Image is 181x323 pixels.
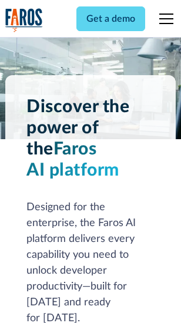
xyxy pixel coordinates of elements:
[26,140,119,179] span: Faros AI platform
[26,96,155,181] h1: Discover the power of the
[5,8,43,32] a: home
[5,8,43,32] img: Logo of the analytics and reporting company Faros.
[152,5,176,33] div: menu
[76,6,145,31] a: Get a demo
